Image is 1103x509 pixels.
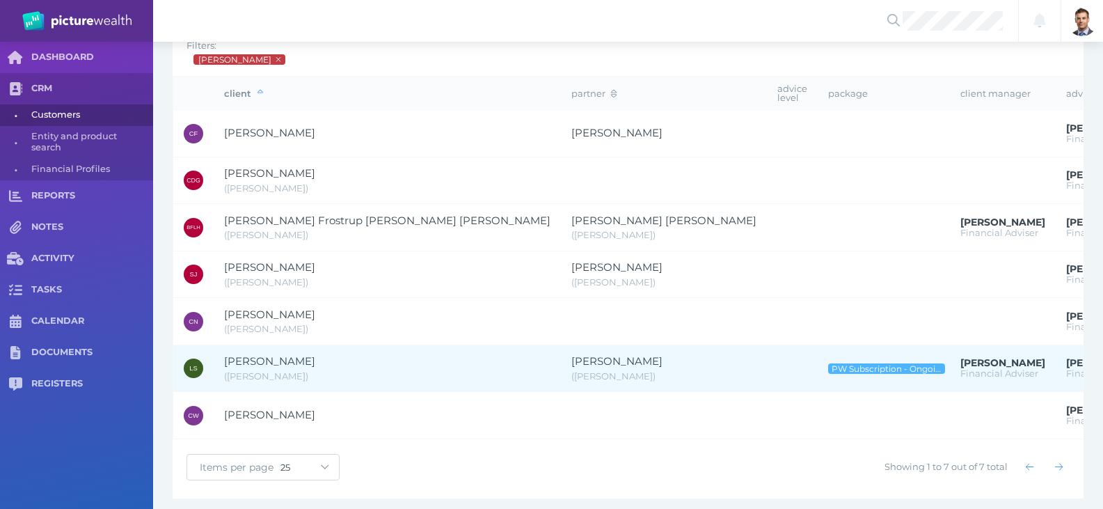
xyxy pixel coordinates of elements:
span: Craig Jolly [571,260,662,274]
span: Craig [571,276,656,288]
span: Samantha Jolly [224,260,315,274]
span: CALENDAR [31,315,153,327]
span: Filters: [187,40,216,51]
th: package [818,77,950,110]
span: Showing 1 to 7 out of 7 total [884,461,1008,472]
div: Samantha Jolly [184,265,203,284]
img: PW [22,11,132,31]
span: Britt Frostrup Larsen Holland [224,214,550,227]
span: Items per page [187,461,280,473]
span: NOTES [31,221,153,233]
span: Financial Adviser [960,227,1038,238]
th: client manager [950,77,1056,110]
span: ACTIVITY [31,253,153,265]
div: Britt Frostrup Larsen Holland [184,218,203,237]
span: Entity and product search [31,126,148,159]
span: CN [189,318,198,325]
span: Craig Farmer [224,126,315,139]
img: Brad Bond [1067,6,1097,36]
span: Craig Desmond [224,182,308,194]
span: CRM [31,83,153,95]
span: CDG [187,177,200,184]
span: TASKS [31,284,153,296]
span: Craig Anthony Holland [571,214,756,227]
span: CW [188,412,199,419]
span: Craig [571,370,656,382]
span: Craig Nunn [224,308,315,321]
span: partner [571,88,617,99]
div: Craig White [184,406,203,425]
span: Craig Spicer [571,354,662,368]
div: Craig Farmer [184,124,203,143]
span: PW Subscription - Ongoing [831,363,942,374]
span: Craig [571,229,656,240]
span: LS [189,365,197,372]
span: Lisa Spicer [224,354,315,368]
span: Financial Profiles [31,159,148,180]
span: BFLH [187,224,200,230]
span: Samantha [224,276,308,288]
span: REGISTERS [31,378,153,390]
span: DASHBOARD [31,52,153,63]
th: advice level [767,77,818,110]
div: Lisa Spicer [184,359,203,378]
span: Financial Adviser [960,368,1038,379]
span: Britt [224,229,308,240]
span: DOCUMENTS [31,347,153,359]
div: Craig Nunn [184,312,203,331]
span: client [224,88,263,99]
span: Brad Bond [960,357,1045,369]
span: SJ [190,271,198,278]
button: Show previous page [1019,457,1040,478]
span: Craig [224,323,308,334]
span: Brad Bond [960,216,1045,228]
span: Gillian Farmer [571,126,662,139]
div: Craig Desmond Gilbert [184,171,203,190]
span: Craig Desmond Gilbert [224,166,315,180]
span: Lisa [224,370,308,382]
button: Show next page [1049,457,1070,478]
span: CF [189,130,198,137]
span: Customers [31,104,148,126]
span: Brad Bond [198,54,272,65]
span: Craig White [224,408,315,421]
span: REPORTS [31,190,153,202]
